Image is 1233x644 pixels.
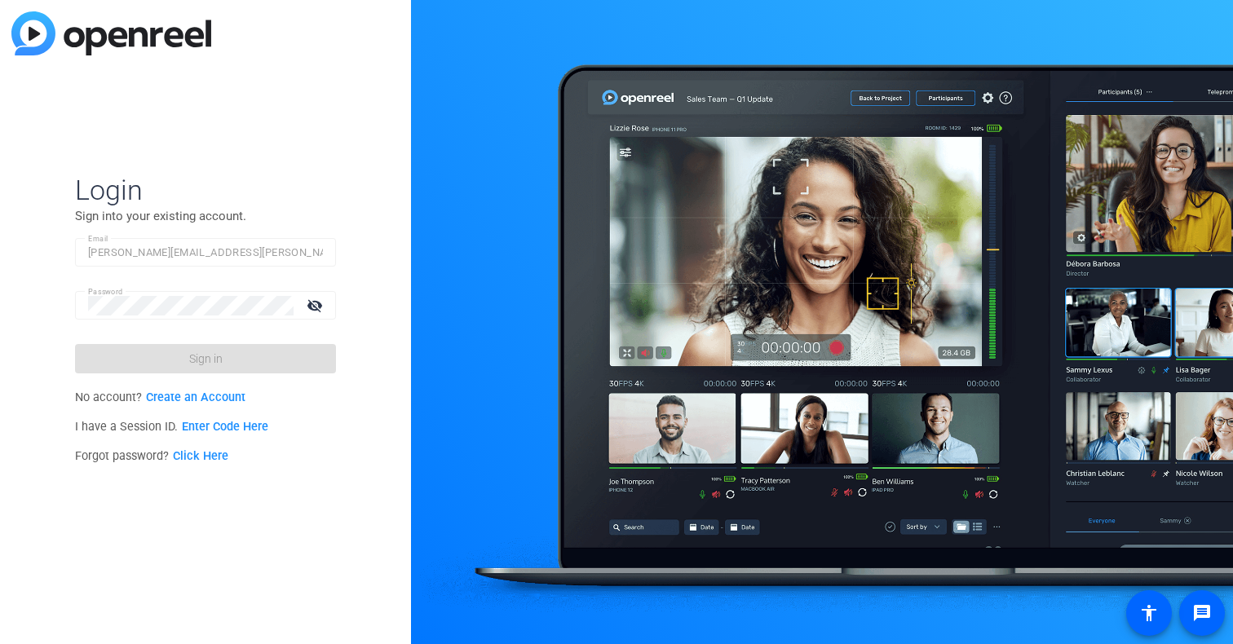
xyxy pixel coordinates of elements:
[88,243,323,262] input: Enter Email Address
[75,207,336,225] p: Sign into your existing account.
[11,11,211,55] img: blue-gradient.svg
[1192,603,1212,623] mat-icon: message
[75,390,245,404] span: No account?
[182,420,268,434] a: Enter Code Here
[88,234,108,243] mat-label: Email
[297,293,336,317] mat-icon: visibility_off
[1139,603,1159,623] mat-icon: accessibility
[88,287,123,296] mat-label: Password
[146,390,245,404] a: Create an Account
[75,173,336,207] span: Login
[173,449,228,463] a: Click Here
[75,449,228,463] span: Forgot password?
[75,420,268,434] span: I have a Session ID.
